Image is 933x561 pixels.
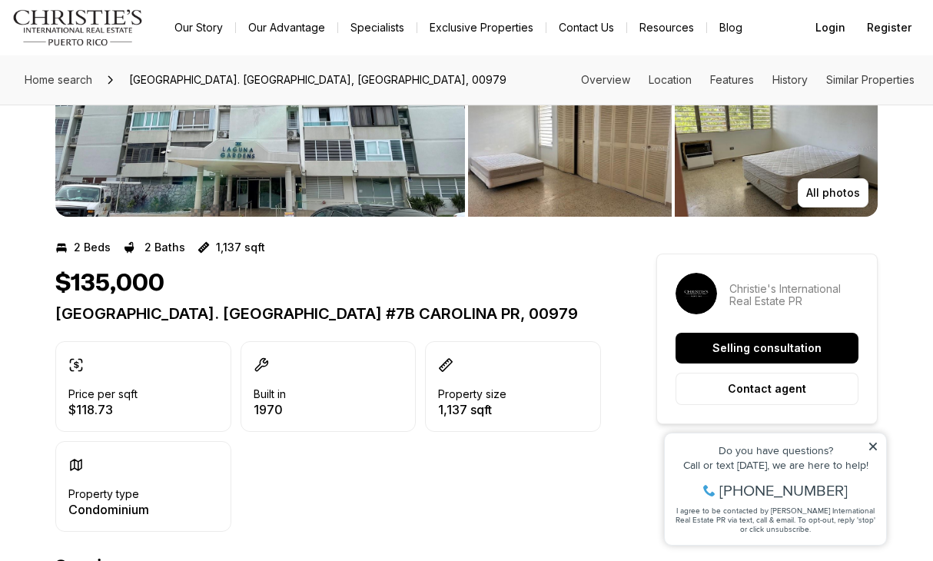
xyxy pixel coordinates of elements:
button: Login [806,12,855,43]
button: Register [858,12,921,43]
a: Exclusive Properties [417,17,546,38]
p: Built in [254,388,286,400]
button: All photos [798,178,868,207]
p: All photos [806,187,860,199]
a: Skip to: History [772,73,808,86]
button: Contact agent [676,373,858,405]
span: Home search [25,73,92,86]
a: Home search [18,68,98,92]
span: [GEOGRAPHIC_DATA]. [GEOGRAPHIC_DATA], [GEOGRAPHIC_DATA], 00979 [123,68,513,92]
a: Blog [707,17,755,38]
span: Login [815,22,845,34]
p: Christie's International Real Estate PR [729,283,858,307]
a: Specialists [338,17,417,38]
span: I agree to be contacted by [PERSON_NAME] International Real Estate PR via text, call & email. To ... [19,95,219,124]
span: Register [867,22,911,34]
p: Selling consultation [712,342,822,354]
img: logo [12,9,144,46]
p: 2 Beds [74,241,111,254]
p: [GEOGRAPHIC_DATA]. [GEOGRAPHIC_DATA] #7B CAROLINA PR, 00979 [55,304,601,323]
div: Call or text [DATE], we are here to help! [16,49,222,60]
a: Skip to: Location [649,73,692,86]
a: Skip to: Features [710,73,754,86]
button: Contact Us [546,17,626,38]
a: Our Story [162,17,235,38]
a: Resources [627,17,706,38]
p: 1,137 sqft [438,403,506,416]
button: View image gallery [468,80,672,217]
div: Do you have questions? [16,35,222,45]
a: Skip to: Overview [581,73,630,86]
p: Price per sqft [68,388,138,400]
a: Our Advantage [236,17,337,38]
a: Skip to: Similar Properties [826,73,915,86]
p: Property size [438,388,506,400]
p: Condominium [68,503,149,516]
p: Property type [68,488,139,500]
h1: $135,000 [55,269,164,298]
p: Contact agent [728,383,806,395]
nav: Page section menu [581,74,915,86]
span: [PHONE_NUMBER] [63,72,191,88]
p: 1970 [254,403,286,416]
p: 2 Baths [144,241,185,254]
button: View image gallery [675,80,878,217]
button: Selling consultation [676,333,858,363]
p: $118.73 [68,403,138,416]
p: 1,137 sqft [216,241,265,254]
